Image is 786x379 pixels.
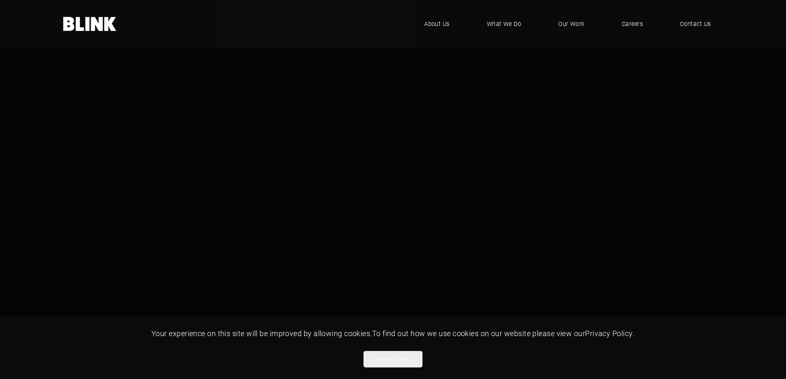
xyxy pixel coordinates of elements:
a: Privacy Policy [585,328,633,338]
a: Careers [609,12,655,36]
span: About Us [424,19,450,28]
a: Contact Us [668,12,723,36]
span: Your experience on this site will be improved by allowing cookies. To find out how we use cookies... [151,328,635,338]
span: Contact Us [680,19,711,28]
button: Allow cookies [363,351,423,367]
a: What We Do [474,12,534,36]
span: Our Work [558,19,585,28]
a: Our Work [546,12,597,36]
a: Home [63,17,117,31]
span: What We Do [487,19,522,28]
span: Careers [622,19,643,28]
a: About Us [412,12,462,36]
